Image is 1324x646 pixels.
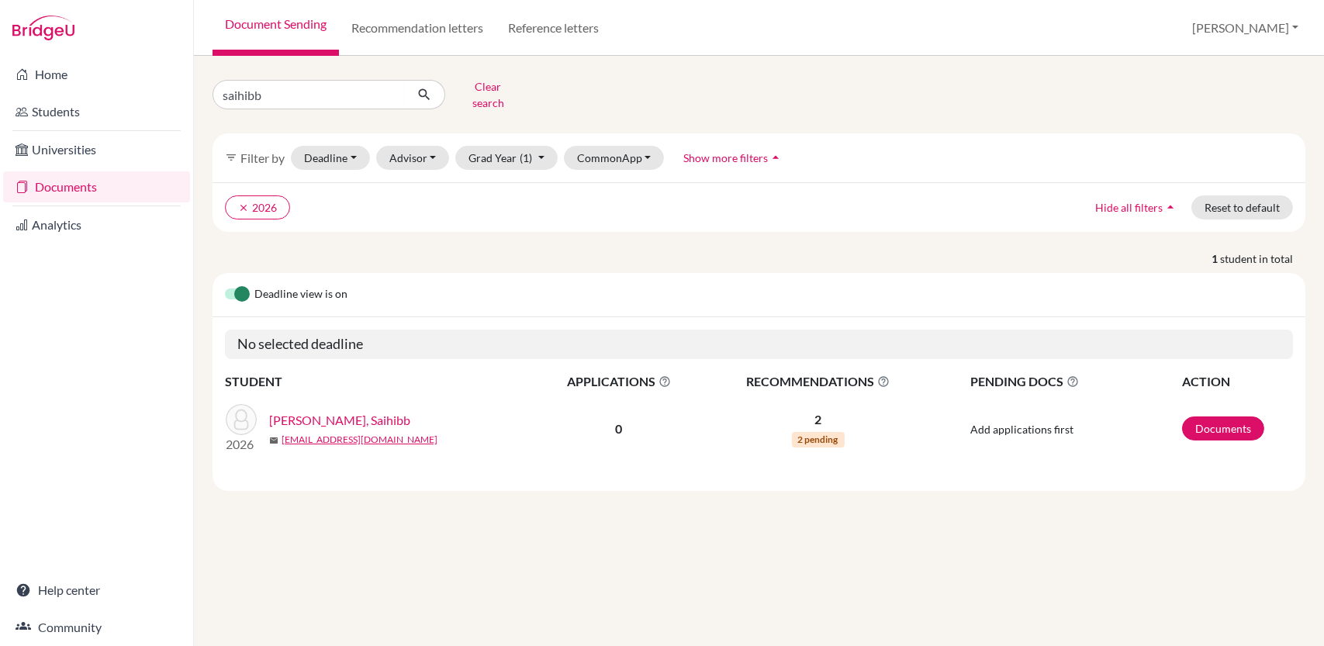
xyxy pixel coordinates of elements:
[254,285,347,304] span: Deadline view is on
[455,146,558,170] button: Grad Year(1)
[1185,13,1305,43] button: [PERSON_NAME]
[269,411,410,430] a: [PERSON_NAME], Saihibb
[616,421,623,436] b: 0
[3,612,190,643] a: Community
[536,372,702,391] span: APPLICATIONS
[238,202,249,213] i: clear
[3,134,190,165] a: Universities
[225,151,237,164] i: filter_list
[226,404,257,435] img: Kaura, Saihibb
[225,371,535,392] th: STUDENT
[3,575,190,606] a: Help center
[564,146,665,170] button: CommonApp
[970,423,1073,436] span: Add applications first
[3,171,190,202] a: Documents
[792,432,845,447] span: 2 pending
[703,372,932,391] span: RECOMMENDATIONS
[225,330,1293,359] h5: No selected deadline
[1095,201,1163,214] span: Hide all filters
[226,435,257,454] p: 2026
[12,16,74,40] img: Bridge-U
[1082,195,1191,219] button: Hide all filtersarrow_drop_up
[445,74,531,115] button: Clear search
[683,151,768,164] span: Show more filters
[3,96,190,127] a: Students
[1191,195,1293,219] button: Reset to default
[213,80,405,109] input: Find student by name...
[1220,250,1305,267] span: student in total
[1212,250,1220,267] strong: 1
[225,195,290,219] button: clear2026
[376,146,450,170] button: Advisor
[1163,199,1178,215] i: arrow_drop_up
[269,436,278,445] span: mail
[520,151,532,164] span: (1)
[703,410,932,429] p: 2
[670,146,797,170] button: Show more filtersarrow_drop_up
[3,59,190,90] a: Home
[970,372,1181,391] span: PENDING DOCS
[1181,371,1293,392] th: ACTION
[282,433,437,447] a: [EMAIL_ADDRESS][DOMAIN_NAME]
[768,150,783,165] i: arrow_drop_up
[291,146,370,170] button: Deadline
[1182,416,1264,440] a: Documents
[3,209,190,240] a: Analytics
[240,150,285,165] span: Filter by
